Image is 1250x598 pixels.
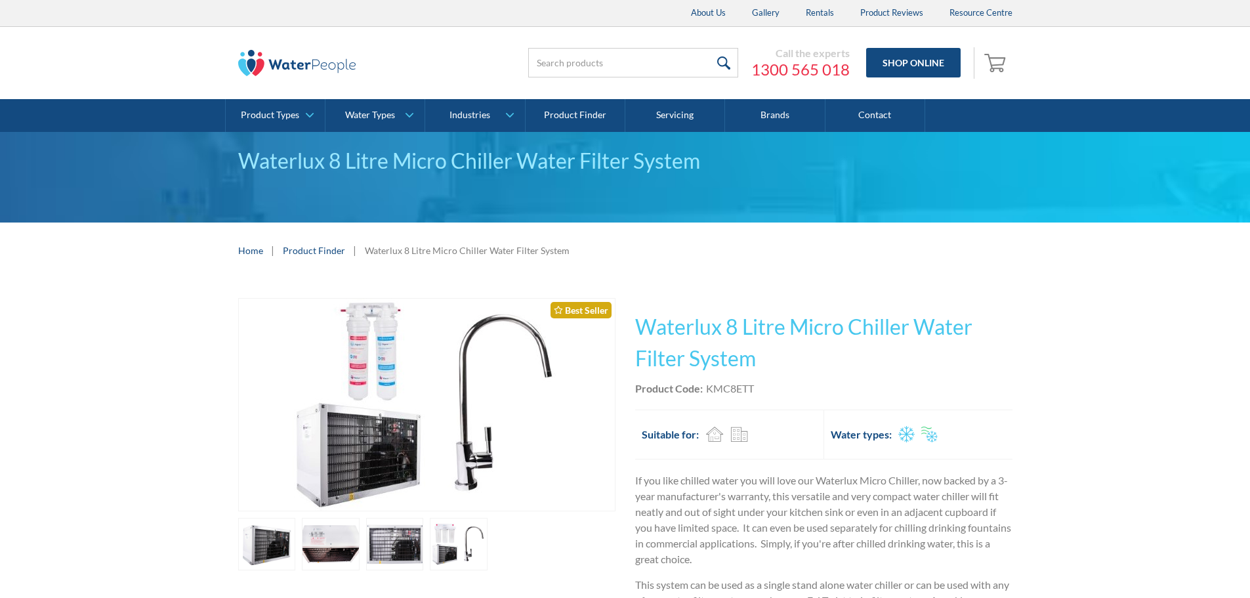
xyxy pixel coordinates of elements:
[366,518,424,570] a: open lightbox
[302,518,360,570] a: open lightbox
[751,60,850,79] a: 1300 565 018
[345,110,395,121] div: Water Types
[706,381,754,396] div: KMC8ETT
[449,110,490,121] div: Industries
[238,244,263,257] a: Home
[825,99,925,132] a: Contact
[984,52,1009,73] img: shopping cart
[528,48,738,77] input: Search products
[325,99,425,132] a: Water Types
[283,244,345,257] a: Product Finder
[352,242,358,258] div: |
[725,99,825,132] a: Brands
[751,47,850,60] div: Call the experts
[642,427,699,442] h2: Suitable for:
[268,299,586,511] img: Waterlux 8 Litre Micro Chiller Water Filter System
[365,244,570,257] div: Waterlux 8 Litre Micro Chiller Water Filter System
[526,99,625,132] a: Product Finder
[238,298,615,511] a: open lightbox
[238,50,356,76] img: The Water People
[625,99,725,132] a: Servicing
[226,99,325,132] a: Product Types
[241,110,299,121] div: Product Types
[981,47,1012,79] a: Open cart
[425,99,524,132] a: Industries
[635,473,1012,567] p: If you like chilled water you will love our Waterlux Micro Chiller, now backed by a 3-year manufa...
[270,242,276,258] div: |
[635,311,1012,374] h1: Waterlux 8 Litre Micro Chiller Water Filter System
[831,427,892,442] h2: Water types:
[866,48,961,77] a: Shop Online
[238,145,1012,177] div: Waterlux 8 Litre Micro Chiller Water Filter System
[551,302,612,318] div: Best Seller
[430,518,488,570] a: open lightbox
[238,518,296,570] a: open lightbox
[635,382,703,395] strong: Product Code:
